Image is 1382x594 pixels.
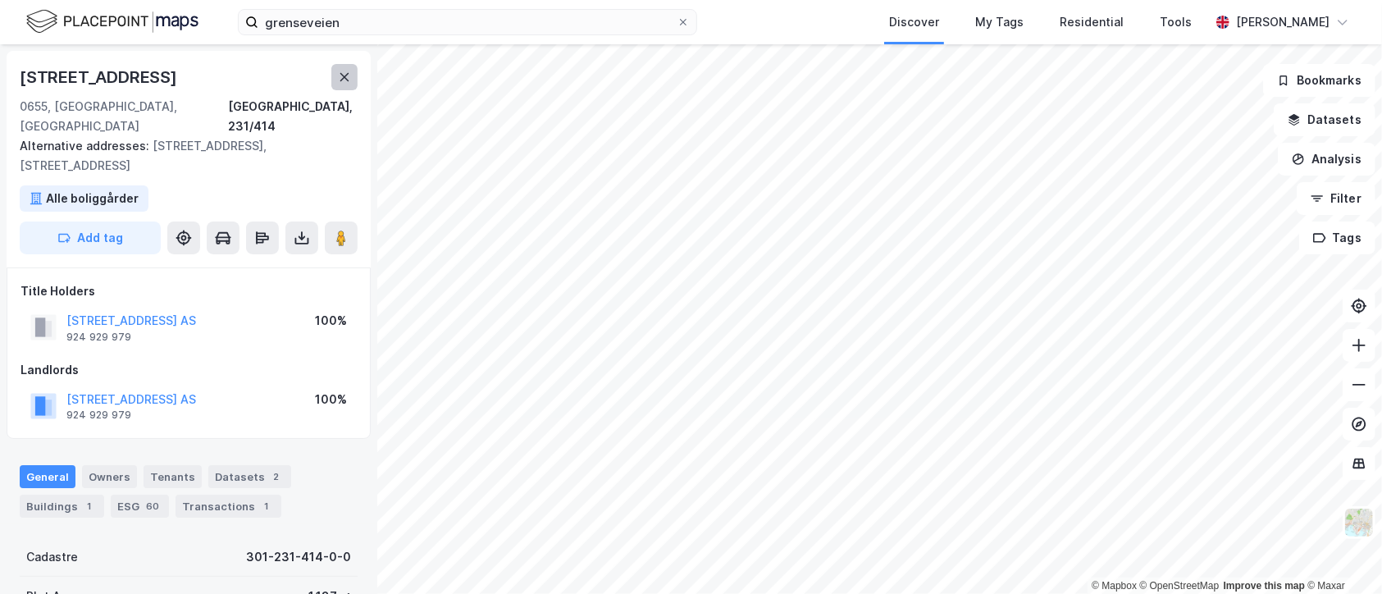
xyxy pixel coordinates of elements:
div: Alle boliggårder [46,189,139,208]
div: [PERSON_NAME] [1236,12,1330,32]
input: Search by address, cadastre, landlords, tenants or people [258,10,677,34]
button: Add tag [20,222,161,254]
a: Mapbox [1092,580,1137,592]
div: 60 [143,498,162,514]
a: Improve this map [1224,580,1305,592]
div: Residential [1060,12,1124,32]
div: 2 [268,468,285,485]
div: My Tags [975,12,1024,32]
span: Alternative addresses: [20,139,153,153]
div: Buildings [20,495,104,518]
div: 0655, [GEOGRAPHIC_DATA], [GEOGRAPHIC_DATA] [20,97,228,136]
div: General [20,465,75,488]
div: Transactions [176,495,281,518]
div: 301-231-414-0-0 [246,547,351,567]
div: ESG [111,495,169,518]
div: [STREET_ADDRESS], [STREET_ADDRESS] [20,136,344,176]
button: Filter [1297,182,1375,215]
div: Landlords [21,360,357,380]
div: Kontrollprogram for chat [1300,515,1382,594]
div: Discover [889,12,939,32]
div: Tenants [144,465,202,488]
div: Datasets [208,465,291,488]
button: Analysis [1278,143,1375,176]
div: 924 929 979 [66,409,131,422]
div: [GEOGRAPHIC_DATA], 231/414 [228,97,358,136]
div: Title Holders [21,281,357,301]
div: Cadastre [26,547,78,567]
button: Bookmarks [1263,64,1375,97]
div: 924 929 979 [66,331,131,344]
div: Tools [1160,12,1192,32]
div: [STREET_ADDRESS] [20,64,180,90]
div: 1 [258,498,275,514]
button: Tags [1299,222,1375,254]
a: OpenStreetMap [1140,580,1220,592]
button: Datasets [1274,103,1375,136]
img: Z [1343,507,1375,538]
div: 1 [81,498,98,514]
iframe: Chat Widget [1300,515,1382,594]
div: 100% [315,311,347,331]
div: Owners [82,465,137,488]
img: logo.f888ab2527a4732fd821a326f86c7f29.svg [26,7,198,36]
div: 100% [315,390,347,409]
